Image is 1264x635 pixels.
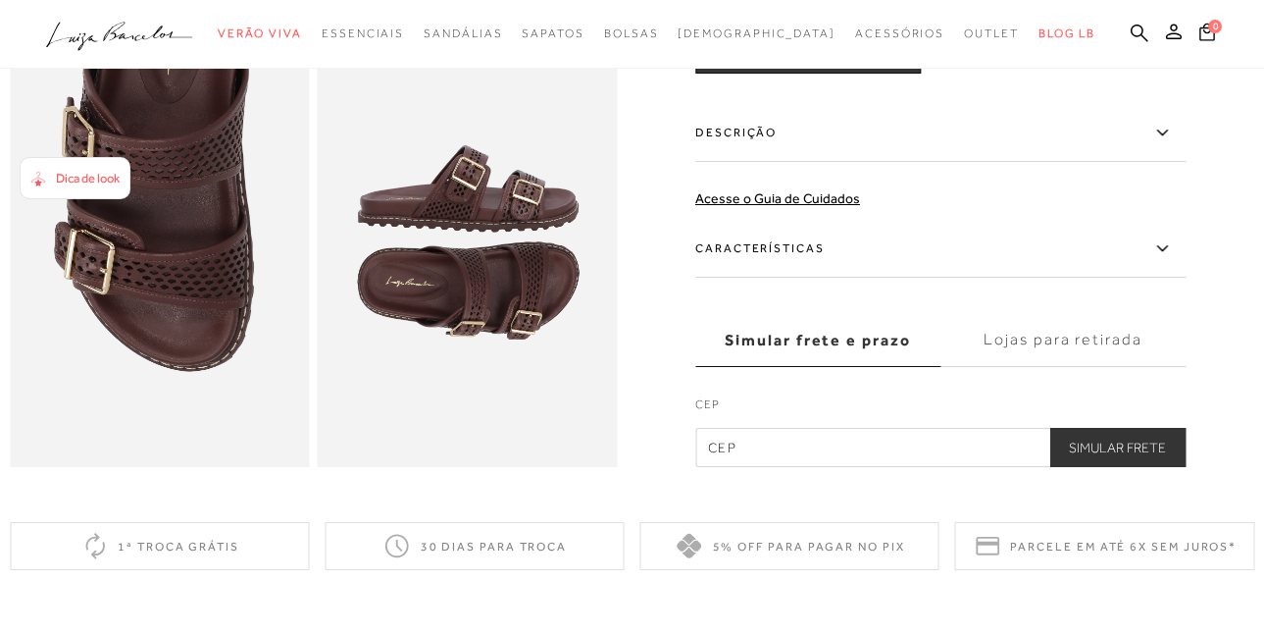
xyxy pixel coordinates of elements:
[695,221,1186,278] label: Características
[955,522,1254,570] div: Parcele em até 6x sem juros*
[678,26,835,40] span: [DEMOGRAPHIC_DATA]
[522,26,583,40] span: Sapatos
[322,16,404,52] a: categoryNavScreenReaderText
[10,522,309,570] div: 1ª troca grátis
[1208,20,1222,33] span: 0
[218,26,302,40] span: Verão Viva
[522,16,583,52] a: categoryNavScreenReaderText
[322,26,404,40] span: Essenciais
[10,18,310,467] img: image
[695,105,1186,162] label: Descrição
[325,522,624,570] div: 30 dias para troca
[424,26,502,40] span: Sandálias
[1049,428,1186,467] button: Simular Frete
[640,522,939,570] div: 5% off para pagar no PIX
[695,314,940,367] label: Simular frete e prazo
[695,396,1186,423] label: CEP
[964,16,1019,52] a: categoryNavScreenReaderText
[855,26,944,40] span: Acessórios
[218,16,302,52] a: categoryNavScreenReaderText
[695,190,860,206] a: Acesse o Guia de Cuidados
[678,16,835,52] a: noSubCategoriesText
[695,428,1186,467] input: CEP
[424,16,502,52] a: categoryNavScreenReaderText
[1038,26,1095,40] span: BLOG LB
[604,16,659,52] a: categoryNavScreenReaderText
[1193,22,1221,48] button: 0
[318,18,618,467] img: image
[56,171,120,185] span: Dica de look
[855,16,944,52] a: categoryNavScreenReaderText
[1038,16,1095,52] a: BLOG LB
[964,26,1019,40] span: Outlet
[604,26,659,40] span: Bolsas
[940,314,1186,367] label: Lojas para retirada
